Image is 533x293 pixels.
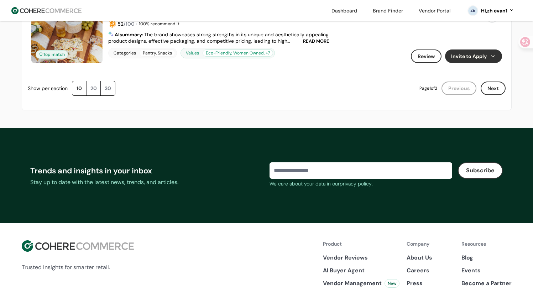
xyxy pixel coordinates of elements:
[461,240,512,248] p: Resources
[481,82,506,95] button: next page
[28,85,68,92] div: Show per section
[461,266,512,275] a: Events
[115,31,144,38] span: AI :
[22,263,134,272] p: Trusted insights for smarter retail.
[30,165,264,177] div: Trends and insights in your inbox
[407,266,454,275] a: Careers
[323,240,399,248] p: Product
[340,180,372,188] a: privacy policy
[372,180,373,187] span: .
[22,240,134,252] img: Cohere Logo
[303,39,329,43] span: READ MORE
[28,81,506,96] nav: pagination
[419,85,437,91] div: Page 1 of 2
[461,253,512,262] a: Blog
[407,253,454,262] a: About Us
[11,7,82,14] img: Cohere Logo
[101,81,115,95] div: 30
[120,31,142,38] span: summary
[323,279,382,288] span: Vendor Management
[467,5,478,16] svg: 0 percent
[270,180,340,187] span: We care about your data in our
[87,81,101,95] div: 20
[461,279,512,288] a: Become a Partner
[385,279,399,288] div: New
[108,31,330,76] span: The brand showcases strong strengths in its unique and aesthetically appealing product designs, e...
[30,178,264,187] div: Stay up to date with the latest news, trends, and articles.
[441,82,476,95] button: previous page
[72,81,87,95] div: 10
[323,266,399,275] a: AI Buyer Agent
[481,7,507,15] div: Hi, zh evan1
[323,253,399,262] a: Vendor Reviews
[481,7,514,15] button: Hi,zh evan1
[407,240,454,248] p: Company
[458,162,503,179] button: Subscribe
[323,279,399,288] a: Vendor ManagementNew
[407,279,454,288] a: Press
